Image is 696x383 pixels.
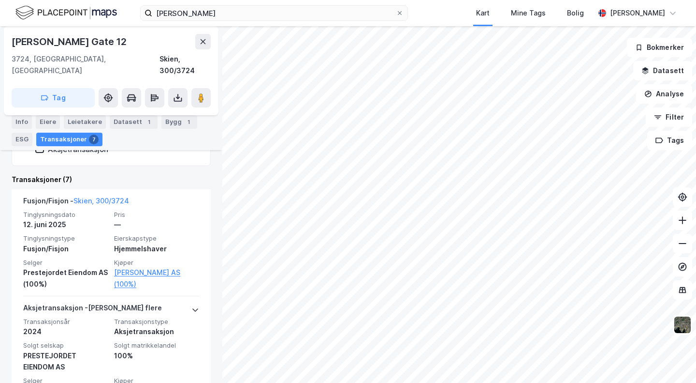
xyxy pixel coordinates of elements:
button: Filter [646,107,692,127]
span: Transaksjonstype [114,318,199,326]
span: Eierskapstype [114,234,199,243]
div: Fusjon/Fisjon [23,243,108,255]
div: Bolig [567,7,584,19]
button: Tags [647,131,692,150]
div: 100% [114,350,199,362]
div: Transaksjoner (7) [12,174,211,185]
div: Leietakere [64,115,106,129]
button: Tag [12,88,95,107]
div: 3724, [GEOGRAPHIC_DATA], [GEOGRAPHIC_DATA] [12,53,159,77]
div: Transaksjoner [36,133,102,146]
div: ESG [12,133,32,146]
div: [PERSON_NAME] Gate 12 [12,34,129,49]
iframe: Chat Widget [648,337,696,383]
div: [PERSON_NAME] [610,7,665,19]
span: Solgt selskap [23,341,108,350]
span: Tinglysningsdato [23,211,108,219]
div: 1 [184,117,193,127]
div: Aksjetransaksjon [114,326,199,337]
input: Søk på adresse, matrikkel, gårdeiere, leietakere eller personer [152,6,396,20]
img: logo.f888ab2527a4732fd821a326f86c7f29.svg [15,4,117,21]
span: Kjøper [114,259,199,267]
div: — [114,219,199,230]
img: 9k= [673,316,692,334]
div: 12. juni 2025 [23,219,108,230]
div: Kart [476,7,490,19]
div: 2024 [23,326,108,337]
button: Analyse [636,84,692,104]
button: Datasett [633,61,692,80]
span: Solgt matrikkelandel [114,341,199,350]
span: Selger [23,259,108,267]
div: Info [12,115,32,129]
div: Fusjon/Fisjon - [23,195,129,211]
span: Transaksjonsår [23,318,108,326]
div: Hjemmelshaver [114,243,199,255]
div: Datasett [110,115,158,129]
div: Bygg [161,115,197,129]
div: 1 [144,117,154,127]
div: PRESTEJORDET EIENDOM AS [23,350,108,373]
a: Skien, 300/3724 [73,197,129,205]
div: Kontrollprogram for chat [648,337,696,383]
div: Aksjetransaksjon - [PERSON_NAME] flere [23,302,162,318]
span: Pris [114,211,199,219]
div: Prestejordet Eiendom AS (100%) [23,267,108,290]
a: [PERSON_NAME] AS (100%) [114,267,199,290]
span: Tinglysningstype [23,234,108,243]
div: Mine Tags [511,7,546,19]
button: Bokmerker [627,38,692,57]
div: Eiere [36,115,60,129]
div: 7 [89,135,99,144]
div: Skien, 300/3724 [159,53,211,77]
